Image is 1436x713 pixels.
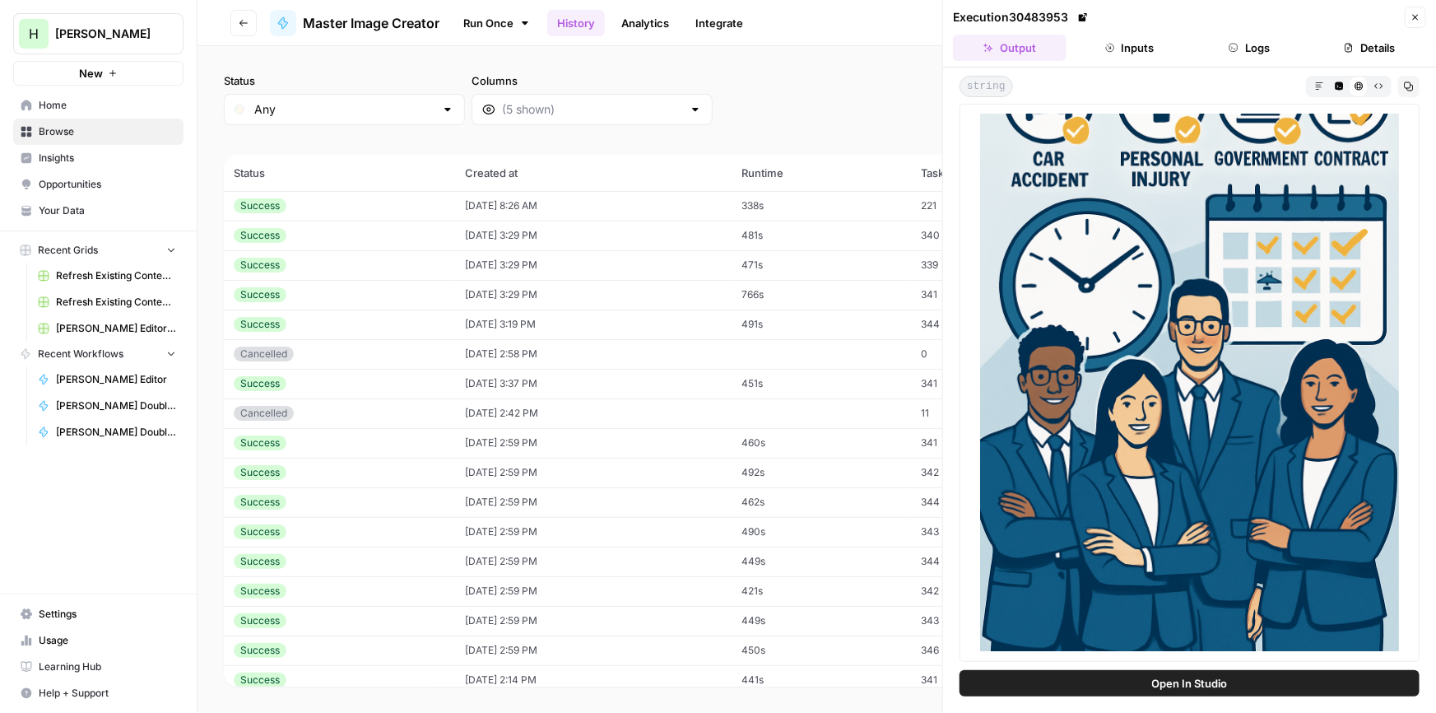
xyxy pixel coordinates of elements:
td: 766s [732,280,911,310]
td: [DATE] 2:42 PM [455,398,732,428]
span: Your Data [39,203,176,218]
input: (5 shown) [502,101,682,118]
div: Success [234,495,286,510]
td: 0 [911,339,1052,369]
span: [PERSON_NAME] Double Check Cases [56,398,176,413]
td: 341 [911,369,1052,398]
button: New [13,61,184,86]
td: 491s [732,310,911,339]
td: [DATE] 3:29 PM [455,280,732,310]
a: Insights [13,145,184,171]
td: [DATE] 3:29 PM [455,250,732,280]
td: 344 [911,487,1052,517]
span: H [29,24,39,44]
div: Success [234,613,286,628]
td: 449s [732,547,911,576]
a: History [547,10,605,36]
span: Usage [39,633,176,648]
div: Cancelled [234,406,294,421]
div: Success [234,198,286,213]
td: 462s [732,487,911,517]
button: Recent Workflows [13,342,184,366]
td: [DATE] 3:19 PM [455,310,732,339]
a: Refresh Existing Content (1) [30,289,184,315]
td: [DATE] 3:37 PM [455,369,732,398]
td: 344 [911,310,1052,339]
div: Success [234,287,286,302]
div: Success [234,317,286,332]
a: [PERSON_NAME] Editor Grid [30,315,184,342]
button: Open In Studio [960,670,1420,697]
input: Any [254,101,435,118]
td: 343 [911,517,1052,547]
div: Success [234,228,286,243]
td: 481s [732,221,911,250]
a: Settings [13,601,184,627]
td: [DATE] 3:29 PM [455,221,732,250]
td: 450s [732,636,911,665]
td: 460s [732,428,911,458]
a: Learning Hub [13,654,184,680]
span: Opportunities [39,177,176,192]
button: Details [1313,35,1426,61]
th: Tasks [911,155,1052,191]
div: Success [234,584,286,599]
span: Help + Support [39,686,176,701]
th: Created at [455,155,732,191]
td: 441s [732,665,911,695]
td: 451s [732,369,911,398]
td: [DATE] 2:59 PM [455,547,732,576]
td: [DATE] 2:59 PM [455,487,732,517]
a: Home [13,92,184,119]
a: Usage [13,627,184,654]
td: 341 [911,428,1052,458]
span: Home [39,98,176,113]
div: Success [234,673,286,687]
a: [PERSON_NAME] Double Check Neversweat [30,419,184,445]
td: 341 [911,665,1052,695]
span: Learning Hub [39,659,176,674]
span: Recent Workflows [38,347,123,361]
div: Success [234,465,286,480]
button: Inputs [1073,35,1187,61]
div: Success [234,524,286,539]
td: 342 [911,576,1052,606]
td: [DATE] 2:59 PM [455,606,732,636]
td: 340 [911,221,1052,250]
span: string [960,76,1013,97]
div: Success [234,554,286,569]
button: Workspace: Hasbrook [13,13,184,54]
td: [DATE] 8:26 AM [455,191,732,221]
a: [PERSON_NAME] Double Check Cases [30,393,184,419]
td: 11 [911,398,1052,428]
a: [PERSON_NAME] Editor [30,366,184,393]
div: Cancelled [234,347,294,361]
td: 338s [732,191,911,221]
td: 492s [732,458,911,487]
td: 421s [732,576,911,606]
td: 221 [911,191,1052,221]
a: Your Data [13,198,184,224]
a: Run Once [453,9,541,37]
span: [PERSON_NAME] [55,26,155,42]
button: Logs [1193,35,1307,61]
label: Columns [472,72,713,89]
a: Browse [13,119,184,145]
div: Success [234,258,286,273]
td: 343 [911,606,1052,636]
a: Integrate [685,10,753,36]
td: 344 [911,547,1052,576]
td: [DATE] 2:14 PM [455,665,732,695]
td: 346 [911,636,1052,665]
span: Refresh Existing Content [DATE] Deleted AEO, doesn't work now [56,268,176,283]
span: Insights [39,151,176,165]
button: Output [953,35,1067,61]
a: Refresh Existing Content [DATE] Deleted AEO, doesn't work now [30,263,184,289]
a: Analytics [611,10,679,36]
a: Opportunities [13,171,184,198]
span: Refresh Existing Content (1) [56,295,176,310]
td: [DATE] 2:59 PM [455,576,732,606]
td: [DATE] 2:59 PM [455,636,732,665]
th: Status [224,155,455,191]
td: 342 [911,458,1052,487]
